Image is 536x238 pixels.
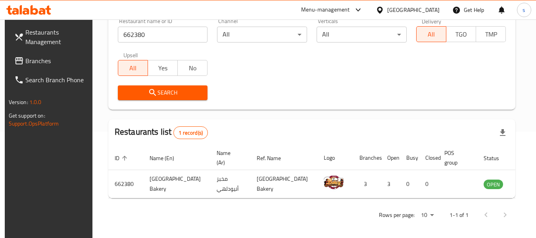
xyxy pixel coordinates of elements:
[317,27,407,43] div: All
[387,6,440,14] div: [GEOGRAPHIC_DATA]
[379,210,415,220] p: Rows per page:
[353,170,381,198] td: 3
[324,172,344,192] img: New Delhi Bakery
[450,29,473,40] span: TGO
[484,180,503,189] span: OPEN
[418,209,437,221] div: Rows per page:
[181,62,204,74] span: No
[484,180,503,189] div: OPEN
[444,148,468,167] span: POS group
[8,51,94,70] a: Branches
[118,85,208,100] button: Search
[25,75,88,85] span: Search Branch Phone
[118,60,148,76] button: All
[118,27,208,43] input: Search for restaurant name or ID..
[174,129,207,137] span: 1 record(s)
[416,26,446,42] button: All
[479,29,503,40] span: TMP
[151,62,175,74] span: Yes
[353,146,381,170] th: Branches
[301,5,350,15] div: Menu-management
[381,146,400,170] th: Open
[9,110,45,121] span: Get support on:
[257,153,291,163] span: Ref. Name
[115,126,208,139] h2: Restaurants list
[484,153,509,163] span: Status
[25,27,88,46] span: Restaurants Management
[25,56,88,66] span: Branches
[419,146,438,170] th: Closed
[476,26,506,42] button: TMP
[124,88,202,98] span: Search
[450,210,469,220] p: 1-1 of 1
[115,153,130,163] span: ID
[29,97,42,107] span: 1.0.0
[381,170,400,198] td: 3
[419,170,438,198] td: 0
[148,60,178,76] button: Yes
[121,62,145,74] span: All
[108,170,143,198] td: 662380
[150,153,184,163] span: Name (En)
[250,170,317,198] td: [GEOGRAPHIC_DATA] Bakery
[9,97,28,107] span: Version:
[446,26,476,42] button: TGO
[420,29,443,40] span: All
[123,52,138,58] label: Upsell
[143,170,210,198] td: [GEOGRAPHIC_DATA] Bakery
[400,146,419,170] th: Busy
[217,27,307,43] div: All
[210,170,250,198] td: مخبز أنيودلهي
[422,18,442,24] label: Delivery
[177,60,207,76] button: No
[8,23,94,51] a: Restaurants Management
[493,123,512,142] div: Export file
[400,170,419,198] td: 0
[8,70,94,89] a: Search Branch Phone
[217,148,241,167] span: Name (Ar)
[9,118,59,129] a: Support.OpsPlatform
[523,6,525,14] span: s
[317,146,353,170] th: Logo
